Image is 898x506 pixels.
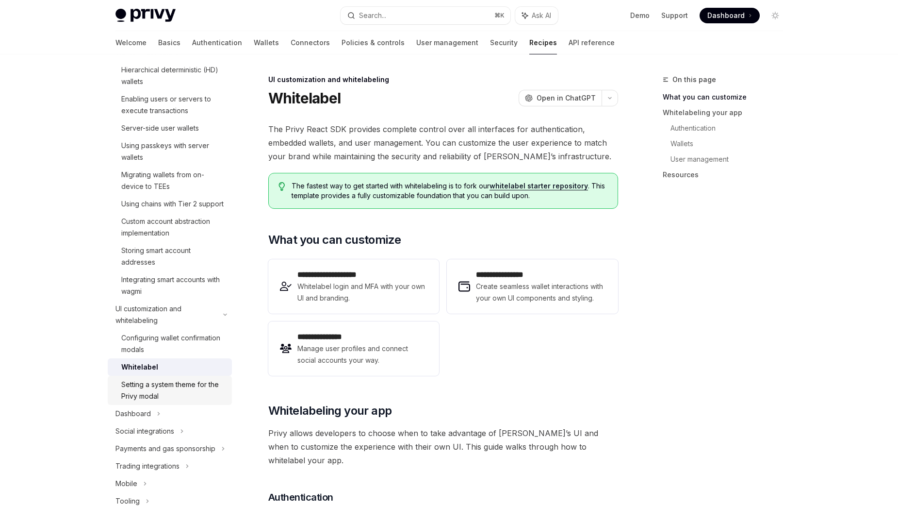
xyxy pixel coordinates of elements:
a: Setting a system theme for the Privy modal [108,376,232,405]
div: Trading integrations [115,460,180,472]
a: Demo [630,11,650,20]
a: Using chains with Tier 2 support [108,195,232,213]
a: Connectors [291,31,330,54]
div: Whitelabel [121,361,158,373]
a: What you can customize [663,89,791,105]
a: User management [670,152,791,167]
button: Open in ChatGPT [519,90,602,106]
a: Authentication [192,31,242,54]
img: light logo [115,9,176,22]
div: Hierarchical deterministic (HD) wallets [121,64,226,87]
a: Whitelabel [108,358,232,376]
div: Enabling users or servers to execute transactions [121,93,226,117]
a: Welcome [115,31,147,54]
img: tab_domain_overview_orange.svg [39,57,47,65]
a: whitelabel starter repository [490,182,588,190]
span: What you can customize [268,232,401,248]
a: Wallets [254,31,279,54]
div: 域名概述 [50,58,75,65]
a: Hierarchical deterministic (HD) wallets [108,61,232,90]
div: UI customization and whitelabeling [268,75,618,84]
div: v 4.0.24 [27,16,48,23]
a: Recipes [529,31,557,54]
div: Payments and gas sponsorship [115,443,215,455]
span: Open in ChatGPT [537,93,596,103]
a: Custom account abstraction implementation [108,213,232,242]
span: Ask AI [532,11,551,20]
button: Ask AI [515,7,558,24]
a: Whitelabeling your app [663,105,791,120]
a: Integrating smart accounts with wagmi [108,271,232,300]
div: Storing smart account addresses [121,245,226,268]
div: Social integrations [115,425,174,437]
a: **** **** *****Manage user profiles and connect social accounts your way. [268,321,439,376]
div: Mobile [115,478,137,489]
span: Dashboard [707,11,745,20]
span: On this page [672,74,716,85]
a: Authentication [670,120,791,136]
a: Security [490,31,518,54]
span: Manage user profiles and connect social accounts your way. [297,343,427,366]
div: 关键词（按流量） [110,58,160,65]
div: Configuring wallet confirmation modals [121,332,226,355]
a: Basics [158,31,180,54]
div: Integrating smart accounts with wagmi [121,274,226,297]
div: Search... [359,10,386,21]
button: Search...⌘K [341,7,510,24]
span: The Privy React SDK provides complete control over all interfaces for authentication, embedded wa... [268,122,618,163]
span: Create seamless wallet interactions with your own UI components and styling. [476,281,606,304]
h1: Whitelabel [268,89,341,107]
div: Using chains with Tier 2 support [121,198,224,210]
img: tab_keywords_by_traffic_grey.svg [99,57,107,65]
div: Custom account abstraction implementation [121,216,226,239]
a: Configuring wallet confirmation modals [108,329,232,358]
span: ⌘ K [494,12,505,19]
div: UI customization and whitelabeling [115,303,217,326]
a: Enabling users or servers to execute transactions [108,90,232,119]
svg: Tip [278,182,285,191]
button: Toggle dark mode [767,8,783,23]
a: Using passkeys with server wallets [108,137,232,166]
span: Whitelabel login and MFA with your own UI and branding. [297,281,427,304]
div: Server-side user wallets [121,122,199,134]
a: Server-side user wallets [108,119,232,137]
a: Support [661,11,688,20]
a: Wallets [670,136,791,152]
span: Authentication [268,490,333,504]
div: Dashboard [115,408,151,420]
span: Privy allows developers to choose when to take advantage of [PERSON_NAME]’s UI and when to custom... [268,426,618,467]
a: **** **** **** *Create seamless wallet interactions with your own UI components and styling. [447,259,618,314]
span: The fastest way to get started with whitelabeling is to fork our . This template provides a fully... [292,181,607,201]
img: logo_orange.svg [16,16,23,23]
div: Using passkeys with server wallets [121,140,226,163]
a: Storing smart account addresses [108,242,232,271]
span: Whitelabeling your app [268,403,392,419]
a: Migrating wallets from on-device to TEEs [108,166,232,195]
a: Policies & controls [342,31,405,54]
img: website_grey.svg [16,25,23,34]
a: Dashboard [700,8,760,23]
a: User management [416,31,478,54]
a: Resources [663,167,791,183]
div: Setting a system theme for the Privy modal [121,379,226,402]
div: Migrating wallets from on-device to TEEs [121,169,226,192]
div: 域名: [DOMAIN_NAME] [25,25,98,34]
a: API reference [569,31,615,54]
